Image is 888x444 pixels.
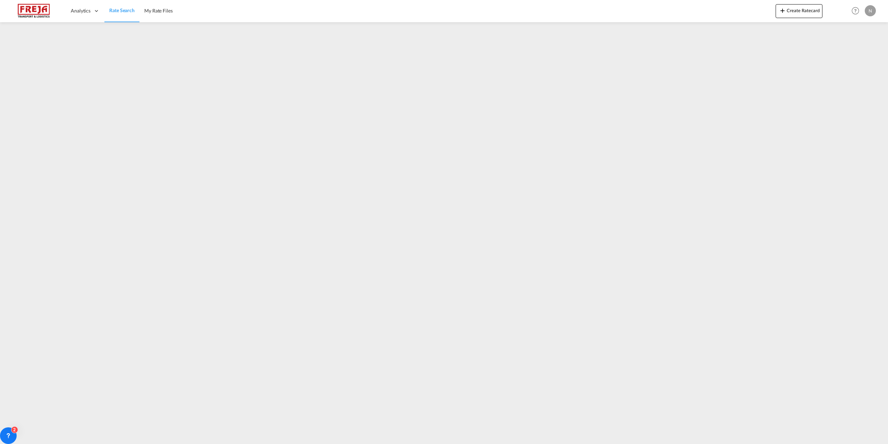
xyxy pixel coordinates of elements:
[778,6,787,15] md-icon: icon-plus 400-fg
[71,7,91,14] span: Analytics
[109,7,135,13] span: Rate Search
[865,5,876,16] div: N
[776,4,822,18] button: icon-plus 400-fgCreate Ratecard
[144,8,173,14] span: My Rate Files
[849,5,865,17] div: Help
[849,5,861,17] span: Help
[10,3,57,19] img: 586607c025bf11f083711d99603023e7.png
